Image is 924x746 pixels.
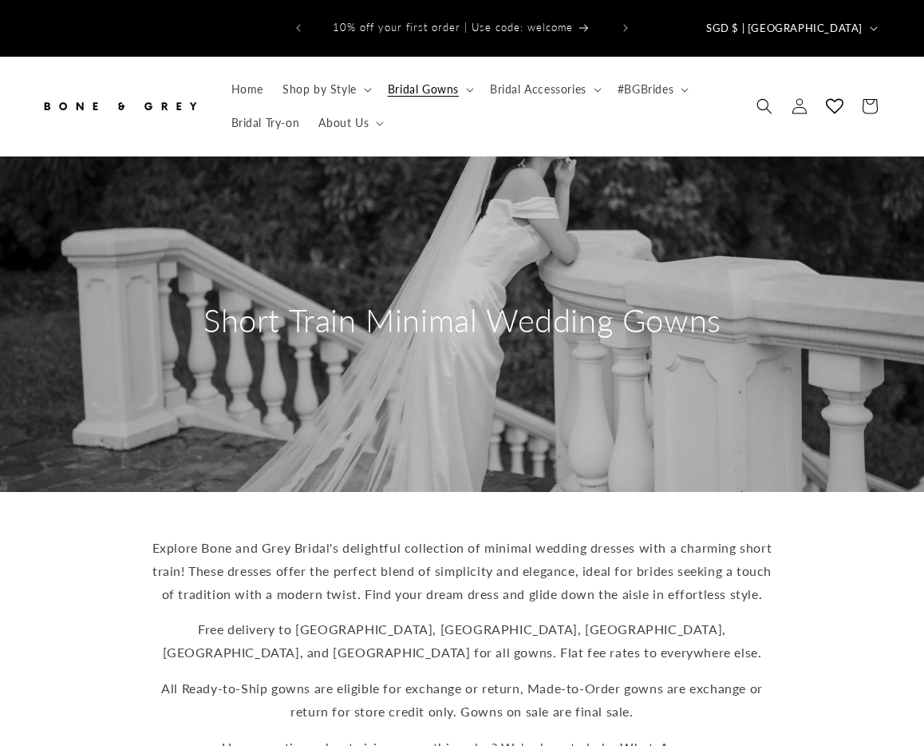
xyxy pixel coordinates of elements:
summary: Search [747,89,782,124]
summary: Shop by Style [273,73,378,106]
p: Free delivery to [GEOGRAPHIC_DATA], [GEOGRAPHIC_DATA], [GEOGRAPHIC_DATA], [GEOGRAPHIC_DATA], and ... [151,618,773,665]
span: Bridal Gowns [388,82,459,97]
button: SGD $ | [GEOGRAPHIC_DATA] [697,13,884,43]
summary: About Us [309,106,390,140]
summary: Bridal Accessories [480,73,608,106]
span: #BGBrides [618,82,673,97]
a: Bridal Try-on [222,106,310,140]
summary: #BGBrides [608,73,695,106]
button: Next announcement [608,13,643,43]
summary: Bridal Gowns [378,73,480,106]
span: Shop by Style [282,82,357,97]
a: Home [222,73,273,106]
span: 10% off your first order | Use code: welcome [333,21,573,34]
a: Bone and Grey Bridal [34,82,206,129]
p: All Ready-to-Ship gowns are eligible for exchange or return, Made-to-Order gowns are exchange or ... [151,677,773,724]
span: Bridal Accessories [490,82,586,97]
span: Home [231,82,263,97]
span: Bridal Try-on [231,116,300,130]
p: Explore Bone and Grey Bridal's delightful collection of minimal wedding dresses with a charming s... [151,537,773,605]
span: SGD $ | [GEOGRAPHIC_DATA] [706,21,863,37]
span: About Us [318,116,369,130]
button: Previous announcement [281,13,316,43]
img: Bone and Grey Bridal [40,89,199,124]
h2: Short Train Minimal Wedding Gowns [203,300,721,341]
